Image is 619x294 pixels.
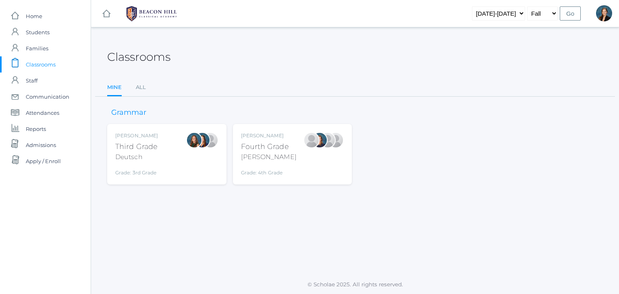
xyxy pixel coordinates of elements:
[26,137,56,153] span: Admissions
[136,79,146,95] a: All
[596,5,612,21] div: Allison Smith
[303,132,320,148] div: Laura Ewing
[26,105,59,121] span: Attendances
[26,153,61,169] span: Apply / Enroll
[328,132,344,148] div: Bonny Mohan
[194,132,210,148] div: Lori Webster
[115,132,158,139] div: [PERSON_NAME]
[241,152,297,162] div: [PERSON_NAME]
[241,132,297,139] div: [PERSON_NAME]
[560,6,581,21] input: Go
[186,132,202,148] div: Andrea Deutsch
[107,51,170,63] h2: Classrooms
[115,165,158,176] div: Grade: 3rd Grade
[107,109,150,117] h3: Grammar
[202,132,218,148] div: Jessica Hibbard
[26,24,50,40] span: Students
[241,165,297,176] div: Grade: 4th Grade
[26,56,56,72] span: Classrooms
[26,121,46,137] span: Reports
[26,8,42,24] span: Home
[91,280,619,288] p: © Scholae 2025. All rights reserved.
[26,89,69,105] span: Communication
[320,132,336,148] div: Aubree Morrell
[312,132,328,148] div: Ellie Bradley
[121,4,182,24] img: BHCALogos-05-308ed15e86a5a0abce9b8dd61676a3503ac9727e845dece92d48e8588c001991.png
[115,141,158,152] div: Third Grade
[241,141,297,152] div: Fourth Grade
[115,152,158,162] div: Deutsch
[26,72,37,89] span: Staff
[107,79,122,97] a: Mine
[26,40,48,56] span: Families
